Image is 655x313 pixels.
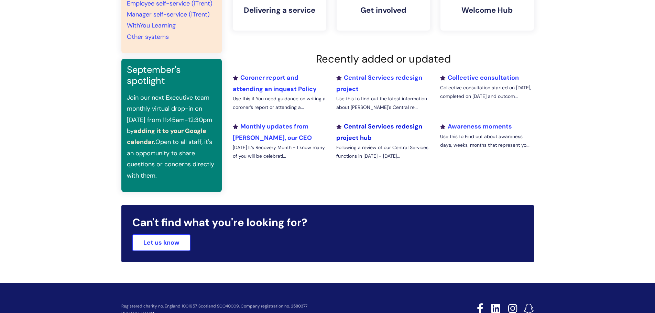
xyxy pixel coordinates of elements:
[233,94,326,112] p: Use this if You need guidance on writing a coroner’s report or attending a...
[336,122,422,142] a: Central Services redesign project hub
[127,21,176,30] a: WithYou Learning
[233,74,317,93] a: Coroner report and attending an inquest Policy
[127,10,210,19] a: Manager self-service (iTrent)
[121,304,428,309] p: Registered charity no. England 1001957, Scotland SCO40009. Company registration no. 2580377
[336,74,422,93] a: Central Services redesign project
[132,234,190,251] a: Let us know
[440,74,519,82] a: Collective consultation
[336,143,430,160] p: Following a review of our Central Services functions in [DATE] - [DATE]...
[233,53,534,65] h2: Recently added or updated
[440,83,534,101] p: Collective consultation started on [DATE], completed on [DATE] and outcom...
[342,6,425,15] h4: Get involved
[132,216,523,229] h2: Can't find what you're looking for?
[233,122,312,142] a: Monthly updates from [PERSON_NAME], our CEO
[446,6,528,15] h4: Welcome Hub
[440,132,534,149] p: Use this to Find out about awareness days, weeks, months that represent yo...
[233,143,326,160] p: [DATE] It’s Recovery Month - I know many of you will be celebrati...
[336,94,430,112] p: Use this to find out the latest information about [PERSON_NAME]'s Central re...
[127,64,216,87] h3: September's spotlight
[127,33,169,41] a: Other systems
[440,122,512,131] a: Awareness moments
[127,127,206,146] a: adding it to your Google calendar.
[238,6,321,15] h4: Delivering a service
[127,92,216,181] p: Join our next Executive team monthly virtual drop-in on [DATE] from 11:45am-12:30pm by Open to al...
